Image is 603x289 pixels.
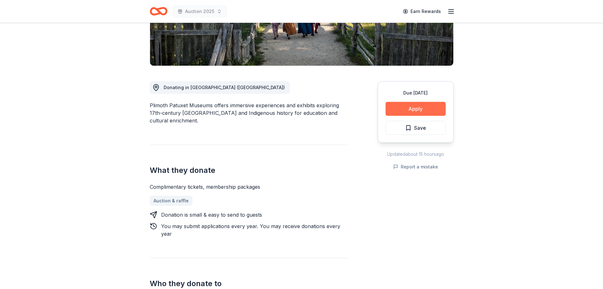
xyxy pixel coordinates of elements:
button: Report a mistake [393,163,438,171]
span: Donating in [GEOGRAPHIC_DATA] ([GEOGRAPHIC_DATA]) [164,85,285,90]
a: Auction & raffle [150,196,192,206]
div: Due [DATE] [386,89,446,97]
a: Earn Rewards [399,6,445,17]
button: Save [386,121,446,135]
h2: Who they donate to [150,279,347,289]
a: Home [150,4,167,19]
div: Donation is small & easy to send to guests [161,211,262,219]
span: Save [414,124,426,132]
button: Auction 2025 [173,5,227,18]
div: Updated about 15 hours ago [378,150,454,158]
div: You may submit applications every year . You may receive donations every year [161,222,347,238]
h2: What they donate [150,165,347,175]
button: Apply [386,102,446,116]
div: Plimoth Patuxet Museums offers immersive experiences and exhibits exploring 17th-century [GEOGRAP... [150,102,347,124]
span: Auction 2025 [185,8,214,15]
div: Complimentary tickets, membership packages [150,183,347,191]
